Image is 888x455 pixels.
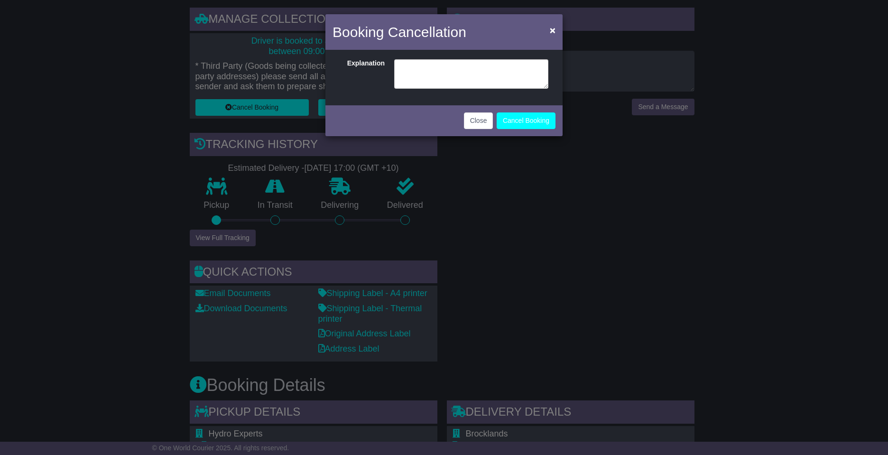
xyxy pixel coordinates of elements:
[333,21,466,43] h4: Booking Cancellation
[335,59,389,86] label: Explanation
[464,112,493,129] button: Close
[550,25,555,36] span: ×
[545,20,560,40] button: Close
[497,112,555,129] button: Cancel Booking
